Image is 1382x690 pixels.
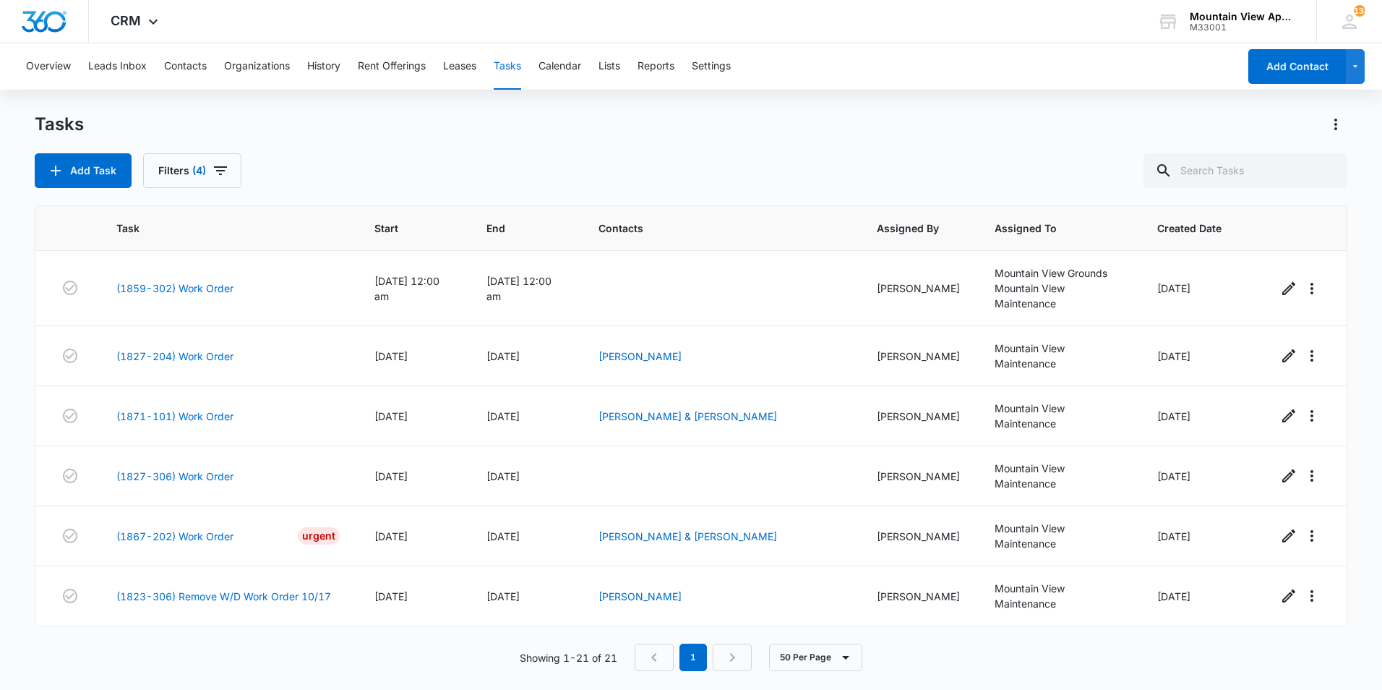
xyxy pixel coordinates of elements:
[192,166,206,176] span: (4)
[1190,22,1295,33] div: account id
[164,43,207,90] button: Contacts
[538,43,581,90] button: Calendar
[1248,49,1346,84] button: Add Contact
[1157,590,1190,602] span: [DATE]
[443,43,476,90] button: Leases
[116,409,233,424] a: (1871-101) Work Order
[116,589,331,604] a: (1823-306) Remove W/D Work Order 10/17
[307,43,340,90] button: History
[1354,5,1365,17] div: notifications count
[598,410,777,422] a: [PERSON_NAME] & [PERSON_NAME]
[224,43,290,90] button: Organizations
[995,341,1123,371] div: Mountain View Maintenance
[1157,221,1222,236] span: Created Date
[143,153,241,188] button: Filters(4)
[486,530,520,542] span: [DATE]
[374,350,408,362] span: [DATE]
[598,530,777,542] a: [PERSON_NAME] & [PERSON_NAME]
[877,529,960,544] div: [PERSON_NAME]
[116,349,233,364] a: (1827-204) Work Order
[26,43,71,90] button: Overview
[35,114,84,135] h1: Tasks
[374,470,408,482] span: [DATE]
[598,221,822,236] span: Contacts
[995,461,1123,491] div: Mountain View Maintenance
[692,43,731,90] button: Settings
[1190,11,1295,22] div: account name
[1157,282,1190,294] span: [DATE]
[116,221,319,236] span: Task
[116,469,233,484] a: (1827-306) Work Order
[995,521,1123,551] div: Mountain View Maintenance
[995,581,1123,611] div: Mountain View Maintenance
[679,644,707,671] em: 1
[1324,113,1347,136] button: Actions
[486,590,520,602] span: [DATE]
[1354,5,1365,17] span: 138
[877,409,960,424] div: [PERSON_NAME]
[520,650,617,665] p: Showing 1-21 of 21
[374,275,439,302] span: [DATE] 12:00 am
[995,221,1102,236] span: Assigned To
[486,350,520,362] span: [DATE]
[1143,153,1347,188] input: Search Tasks
[494,43,521,90] button: Tasks
[769,644,862,671] button: 50 Per Page
[486,410,520,422] span: [DATE]
[1157,350,1190,362] span: [DATE]
[1157,410,1190,422] span: [DATE]
[635,644,752,671] nav: Pagination
[374,221,431,236] span: Start
[1157,530,1190,542] span: [DATE]
[598,590,682,602] a: [PERSON_NAME]
[35,153,132,188] button: Add Task
[486,470,520,482] span: [DATE]
[598,43,620,90] button: Lists
[486,275,551,302] span: [DATE] 12:00 am
[877,349,960,364] div: [PERSON_NAME]
[877,469,960,484] div: [PERSON_NAME]
[995,281,1123,311] div: Mountain View Maintenance
[358,43,426,90] button: Rent Offerings
[877,589,960,604] div: [PERSON_NAME]
[486,221,542,236] span: End
[374,410,408,422] span: [DATE]
[995,265,1123,281] div: Mountain View Grounds
[116,281,233,296] a: (1859-302) Work Order
[877,281,960,296] div: [PERSON_NAME]
[111,13,141,28] span: CRM
[116,529,233,544] a: (1867-202) Work Order
[598,350,682,362] a: [PERSON_NAME]
[298,527,340,545] div: Urgent
[374,530,408,542] span: [DATE]
[1157,470,1190,482] span: [DATE]
[88,43,147,90] button: Leads Inbox
[638,43,674,90] button: Reports
[374,590,408,602] span: [DATE]
[877,221,939,236] span: Assigned By
[995,401,1123,431] div: Mountain View Maintenance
